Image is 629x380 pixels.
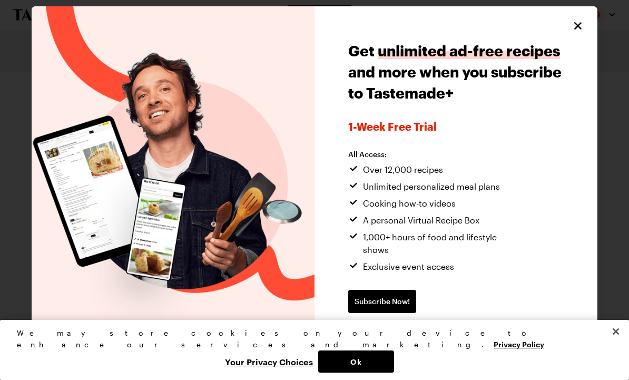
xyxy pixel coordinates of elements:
img: Tastemade Plus preview image [32,6,314,374]
span: 1-week Free Trial [348,120,564,133]
h2: All Access: [348,150,522,159]
span: 1,000+ hours of food and lifestyle shows [363,231,522,256]
span: unlimited ad-free recipes [378,42,560,59]
a: Subscribe Now! [348,290,416,313]
button: Ok [318,350,394,373]
span: Unlimited personalized meal plans [363,180,500,193]
span: Over 12,000 recipes [363,163,443,176]
div: Privacy [17,327,603,373]
span: Cooking how-to videos [363,197,456,210]
h1: Get and more when you subscribe to Tastemade+ [348,40,564,103]
span: A personal Virtual Recipe Box [363,214,479,227]
button: Close [571,19,585,33]
button: Your Privacy Choices [220,350,318,373]
a: More information about your privacy, opens in a new tab [494,339,544,349]
button: Close [604,320,627,343]
span: Subscribe Now! [355,296,410,307]
div: We may store cookies on your device to enhance our services and marketing. [17,327,603,350]
span: Exclusive event access [363,260,454,273]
